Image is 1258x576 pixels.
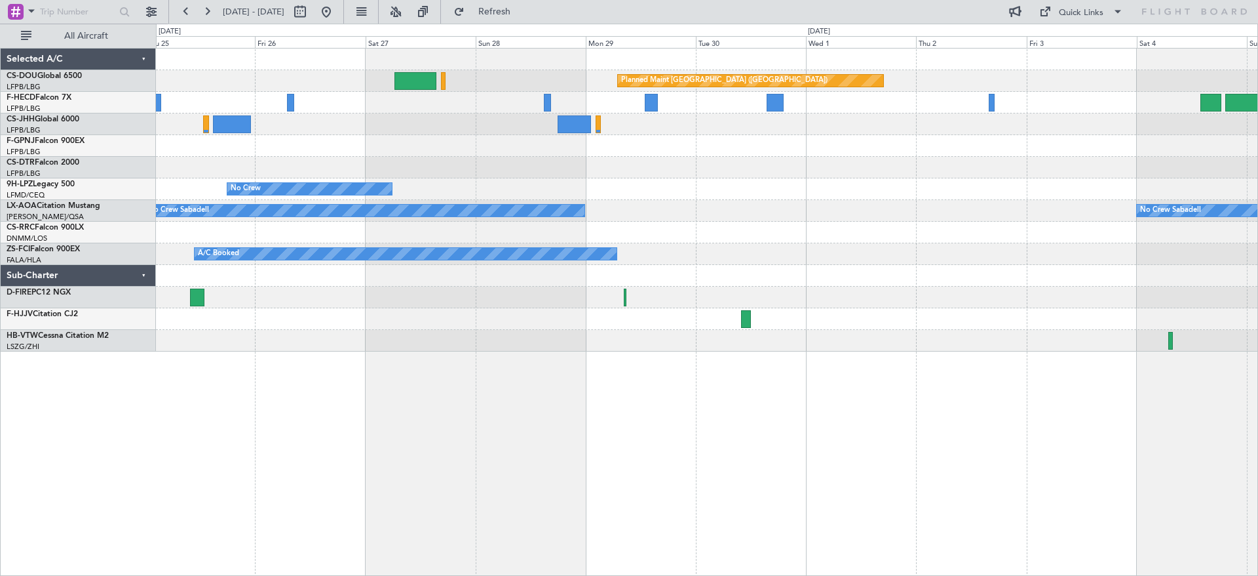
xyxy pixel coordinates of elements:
div: Sun 28 [476,36,586,48]
div: Thu 25 [145,36,255,48]
a: [PERSON_NAME]/QSA [7,212,84,222]
a: LX-AOACitation Mustang [7,202,100,210]
a: F-HJJVCitation CJ2 [7,310,78,318]
span: CS-DTR [7,159,35,167]
span: Refresh [467,7,522,16]
span: CS-JHH [7,115,35,123]
div: Fri 26 [255,36,365,48]
span: CS-RRC [7,224,35,232]
a: LFPB/LBG [7,82,41,92]
span: 9H-LPZ [7,180,33,188]
a: F-GPNJFalcon 900EX [7,137,85,145]
span: D-FIRE [7,289,31,297]
span: F-HECD [7,94,35,102]
div: [DATE] [808,26,830,37]
input: Trip Number [40,2,115,22]
span: ZS-FCI [7,245,30,253]
div: Planned Maint [GEOGRAPHIC_DATA] ([GEOGRAPHIC_DATA]) [621,71,828,91]
span: F-GPNJ [7,137,35,145]
a: F-HECDFalcon 7X [7,94,71,102]
div: Sat 4 [1137,36,1247,48]
span: All Aircraft [34,31,138,41]
a: LFPB/LBG [7,104,41,113]
span: LX-AOA [7,202,37,210]
a: CS-DTRFalcon 2000 [7,159,79,167]
div: No Crew [231,179,261,199]
span: F-HJJV [7,310,33,318]
a: D-FIREPC12 NGX [7,289,71,297]
div: Mon 29 [586,36,696,48]
a: CS-RRCFalcon 900LX [7,224,84,232]
a: CS-JHHGlobal 6000 [7,115,79,123]
a: FALA/HLA [7,255,41,265]
a: LFMD/CEQ [7,190,45,200]
div: Wed 1 [806,36,916,48]
button: All Aircraft [14,26,142,47]
span: CS-DOU [7,72,37,80]
div: [DATE] [159,26,181,37]
a: DNMM/LOS [7,234,47,243]
a: 9H-LPZLegacy 500 [7,180,75,188]
div: Fri 3 [1027,36,1137,48]
div: Sat 27 [366,36,476,48]
div: No Crew Sabadell [148,201,209,220]
div: No Crew Sabadell [1140,201,1201,220]
a: CS-DOUGlobal 6500 [7,72,82,80]
span: [DATE] - [DATE] [223,6,284,18]
button: Refresh [448,1,526,22]
span: HB-VTW [7,332,38,340]
div: Quick Links [1059,7,1103,20]
div: Thu 2 [916,36,1026,48]
button: Quick Links [1033,1,1130,22]
a: ZS-FCIFalcon 900EX [7,245,80,253]
a: HB-VTWCessna Citation M2 [7,332,109,340]
a: LFPB/LBG [7,169,41,178]
div: A/C Booked [198,244,239,264]
a: LFPB/LBG [7,147,41,157]
div: Tue 30 [696,36,806,48]
a: LSZG/ZHI [7,342,39,352]
a: LFPB/LBG [7,125,41,135]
